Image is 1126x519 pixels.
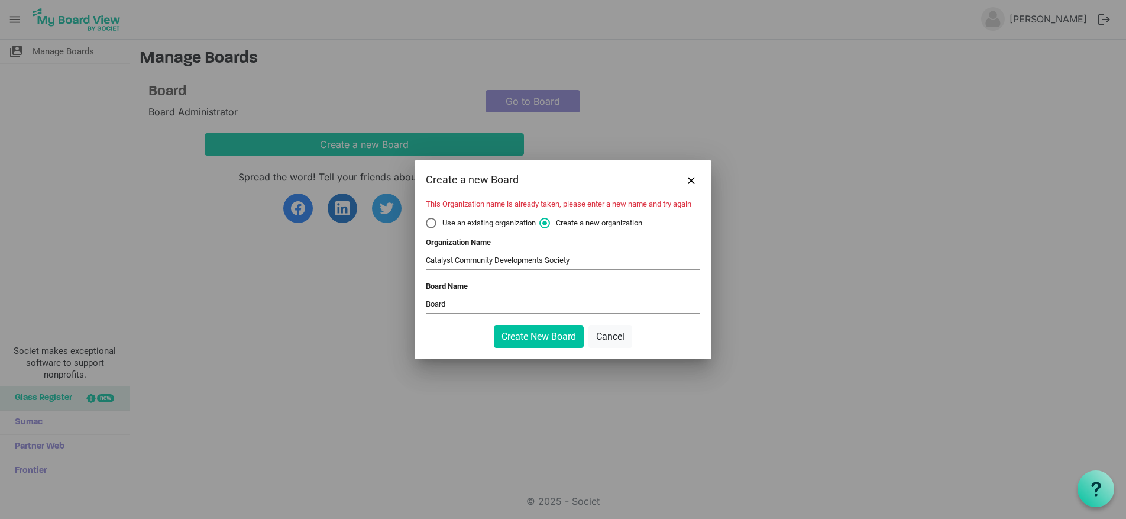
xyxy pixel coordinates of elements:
div: Create a new Board [426,171,645,189]
span: Use an existing organization [426,218,536,228]
label: Organization Name [426,238,491,247]
button: Close [682,171,700,189]
span: Create a new organization [539,218,642,228]
label: Board Name [426,282,468,291]
li: This Organization name is already taken, please enter a new name and try again [426,199,700,208]
button: Create New Board [494,325,584,348]
button: Cancel [588,325,632,348]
